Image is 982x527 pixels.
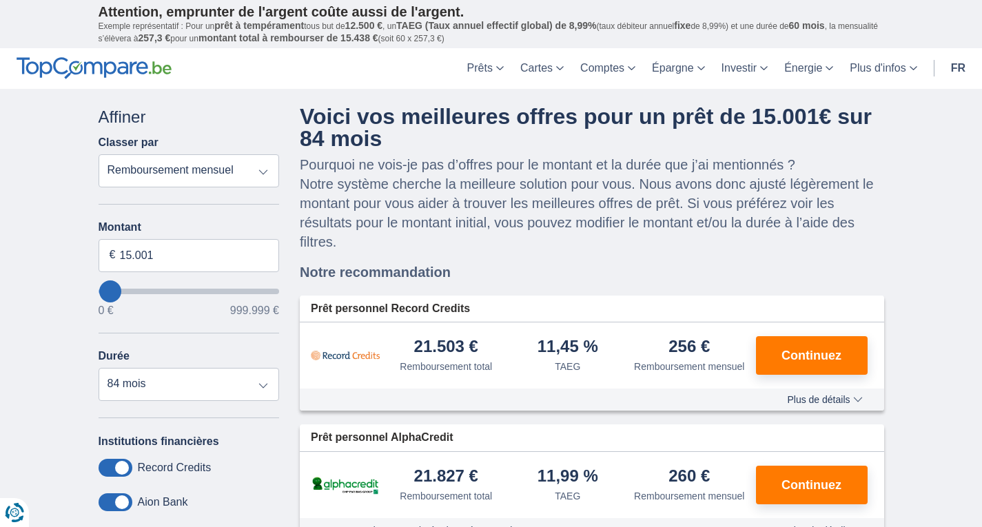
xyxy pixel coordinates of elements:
div: 21.503 € [414,338,478,357]
p: Attention, emprunter de l'argent coûte aussi de l'argent. [99,3,884,20]
a: fr [943,48,974,89]
span: 12.500 € [345,20,383,31]
a: Épargne [644,48,713,89]
span: 999.999 € [230,305,279,316]
label: Durée [99,350,130,362]
a: Investir [713,48,777,89]
span: Continuez [781,349,841,362]
img: pret personnel Record Credits [311,338,380,373]
img: TopCompare [17,57,172,79]
div: 256 € [668,338,710,357]
span: Prêt personnel Record Credits [311,301,470,317]
span: prêt à tempérament [214,20,304,31]
div: 260 € [668,468,710,486]
div: Affiner [99,105,280,129]
span: Prêt personnel AlphaCredit [311,430,453,446]
button: Continuez [756,466,868,504]
div: TAEG [555,489,580,503]
a: Comptes [572,48,644,89]
div: 11,99 % [538,468,598,486]
a: Prêts [459,48,512,89]
p: Pourquoi ne vois-je pas d’offres pour le montant et la durée que j’ai mentionnés ? Notre système ... [300,155,884,251]
button: Plus de détails [777,394,872,405]
div: Remboursement mensuel [634,360,744,373]
span: 0 € [99,305,114,316]
div: Remboursement total [400,360,492,373]
div: Remboursement total [400,489,492,503]
span: fixe [674,20,691,31]
span: 257,3 € [139,32,171,43]
a: Plus d'infos [841,48,925,89]
img: pret personnel AlphaCredit [311,475,380,496]
div: 11,45 % [538,338,598,357]
label: Classer par [99,136,158,149]
div: TAEG [555,360,580,373]
h4: Voici vos meilleures offres pour un prêt de 15.001€ sur 84 mois [300,105,884,149]
span: € [110,247,116,263]
p: Exemple représentatif : Pour un tous but de , un (taux débiteur annuel de 8,99%) et une durée de ... [99,20,884,45]
a: Énergie [776,48,841,89]
label: Institutions financières [99,435,219,448]
span: montant total à rembourser de 15.438 € [198,32,378,43]
div: 21.827 € [414,468,478,486]
button: Continuez [756,336,868,375]
label: Aion Bank [138,496,188,508]
div: Remboursement mensuel [634,489,744,503]
input: wantToBorrow [99,289,280,294]
span: 60 mois [789,20,825,31]
a: Cartes [512,48,572,89]
label: Record Credits [138,462,212,474]
span: Continuez [781,479,841,491]
span: TAEG (Taux annuel effectif global) de 8,99% [396,20,596,31]
label: Montant [99,221,280,234]
span: Plus de détails [787,395,862,404]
